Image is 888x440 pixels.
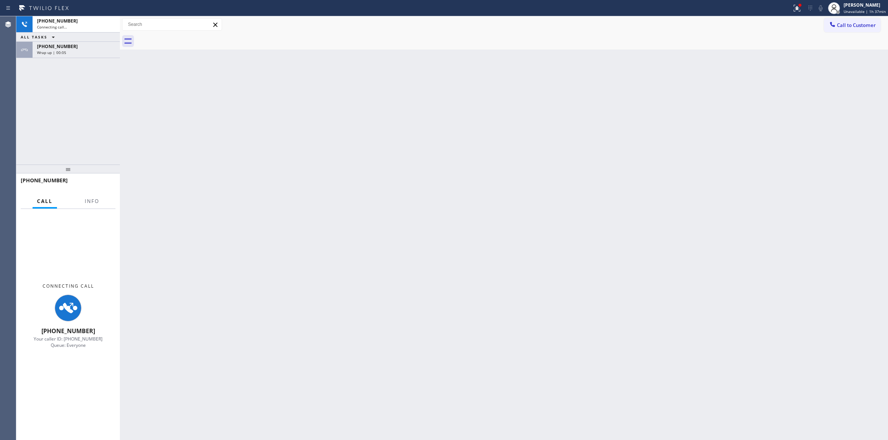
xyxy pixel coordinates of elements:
span: [PHONE_NUMBER] [37,18,78,24]
button: Info [80,194,104,209]
div: [PERSON_NAME] [844,2,886,8]
span: Unavailable | 1h 37min [844,9,886,14]
span: Info [85,198,99,204]
button: Call to Customer [824,18,881,32]
button: Mute [815,3,826,13]
span: [PHONE_NUMBER] [21,177,68,184]
button: Call [33,194,57,209]
span: [PHONE_NUMBER] [37,43,78,50]
span: [PHONE_NUMBER] [41,327,95,335]
span: Call [37,198,53,204]
span: Connecting call… [37,24,67,30]
span: Call to Customer [837,22,876,28]
span: Wrap up | 00:05 [37,50,66,55]
button: ALL TASKS [16,33,62,41]
span: ALL TASKS [21,34,47,40]
span: Connecting Call [43,283,94,289]
input: Search [122,18,222,30]
span: Your caller ID: [PHONE_NUMBER] Queue: Everyone [34,336,102,348]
